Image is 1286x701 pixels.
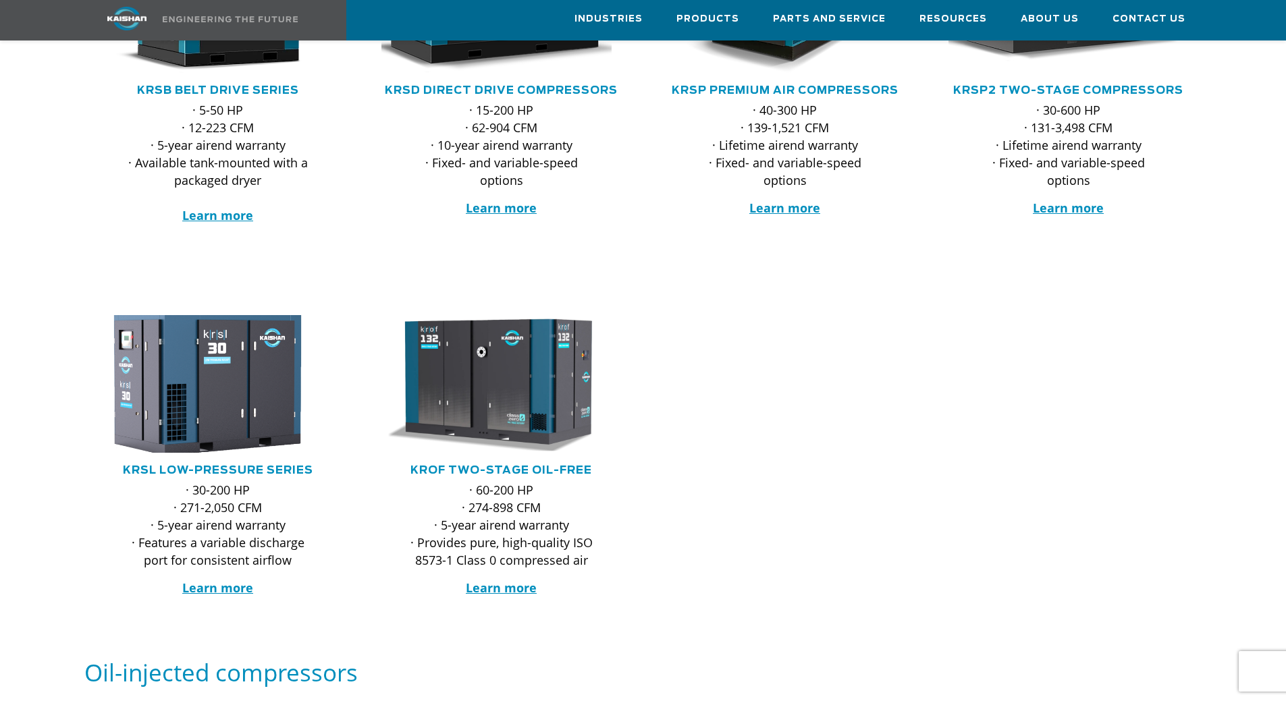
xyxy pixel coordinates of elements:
[408,101,595,189] p: · 15-200 HP · 62-904 CFM · 10-year airend warranty · Fixed- and variable-speed options
[466,580,537,596] a: Learn more
[410,465,592,476] a: KROF TWO-STAGE OIL-FREE
[466,200,537,216] a: Learn more
[182,580,253,596] a: Learn more
[1113,11,1185,27] span: Contact Us
[123,465,313,476] a: KRSL Low-Pressure Series
[773,1,886,37] a: Parts and Service
[1113,1,1185,37] a: Contact Us
[76,308,340,459] img: krsl30
[182,207,253,223] a: Learn more
[371,315,612,453] img: krof132
[574,11,643,27] span: Industries
[672,85,899,96] a: KRSP Premium Air Compressors
[692,101,878,189] p: · 40-300 HP · 139-1,521 CFM · Lifetime airend warranty · Fixed- and variable-speed options
[76,7,178,30] img: kaishan logo
[676,1,739,37] a: Products
[676,11,739,27] span: Products
[163,16,298,22] img: Engineering the future
[84,657,1202,688] h5: Oil-injected compressors
[125,481,311,569] p: · 30-200 HP · 271-2,050 CFM · 5-year airend warranty · Features a variable discharge port for con...
[919,1,987,37] a: Resources
[125,101,311,224] p: · 5-50 HP · 12-223 CFM · 5-year airend warranty · Available tank-mounted with a packaged dryer
[975,101,1162,189] p: · 30-600 HP · 131-3,498 CFM · Lifetime airend warranty · Fixed- and variable-speed options
[1033,200,1104,216] a: Learn more
[773,11,886,27] span: Parts and Service
[385,85,618,96] a: KRSD Direct Drive Compressors
[1021,1,1079,37] a: About Us
[98,315,338,453] div: krsl30
[1021,11,1079,27] span: About Us
[953,85,1183,96] a: KRSP2 Two-Stage Compressors
[919,11,987,27] span: Resources
[381,315,622,453] div: krof132
[137,85,299,96] a: KRSB Belt Drive Series
[408,481,595,569] p: · 60-200 HP · 274-898 CFM · 5-year airend warranty · Provides pure, high-quality ISO 8573-1 Class...
[749,200,820,216] a: Learn more
[574,1,643,37] a: Industries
